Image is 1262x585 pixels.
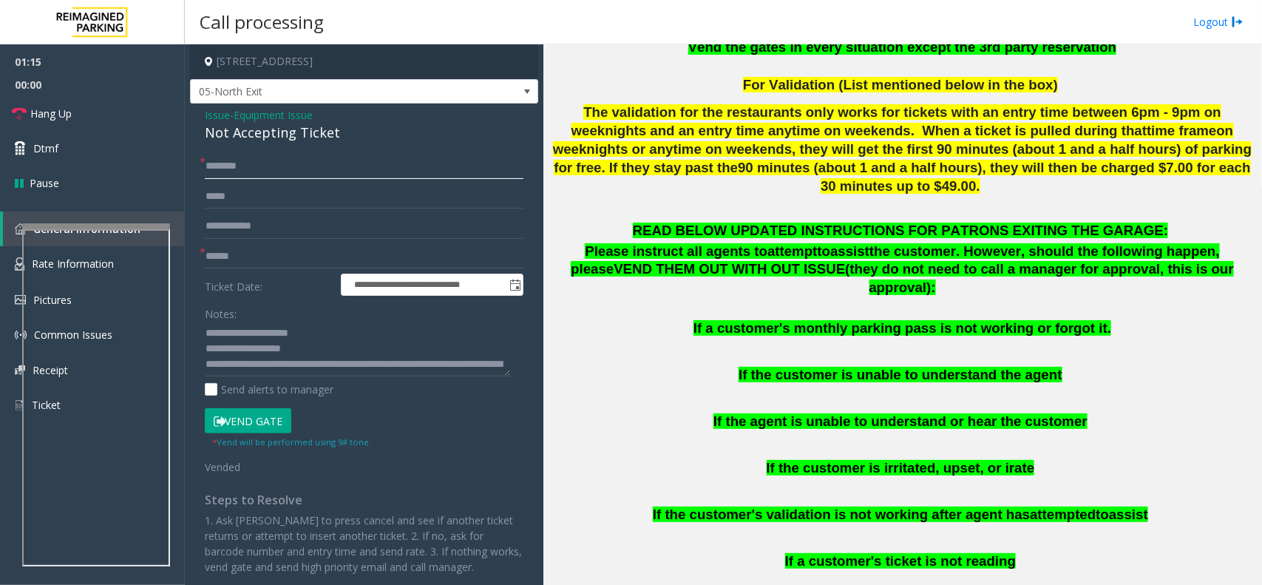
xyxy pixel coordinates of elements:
[205,301,237,322] label: Notes:
[1147,123,1216,138] span: time frame
[1096,507,1110,522] span: to
[205,493,523,507] h4: Steps to Resolve
[205,460,240,474] span: Vended
[767,243,817,259] span: attempt
[3,212,185,246] a: General Information
[785,553,1016,569] span: If a customer's ticket is not reading
[743,77,1058,92] span: For Validation (List mentioned below in the box)
[205,408,291,433] button: Vend Gate
[33,222,140,236] span: General Information
[15,295,26,305] img: 'icon'
[830,243,869,259] span: assist
[818,243,831,259] span: to
[15,365,25,375] img: 'icon'
[739,367,1062,382] span: If the customer is unable to understand the agent
[30,106,72,121] span: Hang Up
[571,243,1220,277] span: the customer. However, should the following happen, please
[614,261,845,277] span: VEND THEM OUT WITH OUT ISSUE
[633,223,1169,238] span: READ BELOW UPDATED INSTRUCTIONS FOR PATRONS EXITING THE GARAGE:
[191,80,468,104] span: 05-North Exit
[234,107,313,123] span: Equipment Issue
[15,223,26,234] img: 'icon'
[205,513,523,575] p: 1. Ask [PERSON_NAME] to press cancel and see if another ticket returns or attempt to insert anoth...
[693,320,1111,336] span: If a customer's monthly parking pass is not working or forgot it.
[33,141,58,156] span: Dtmf
[230,108,313,122] span: -
[767,460,1035,476] span: If the customer is irritated, upset, or irate
[738,160,983,175] span: 90 minutes (about 1 and a half hours)
[201,274,337,296] label: Ticket Date:
[192,4,331,40] h3: Call processing
[821,160,1251,194] span: , they will then be charged $7.00 for each 30 minutes up to $49.00.
[1193,14,1244,30] a: Logout
[506,274,523,295] span: Toggle popup
[15,329,27,341] img: 'icon'
[688,39,1117,55] b: Vend the gates in every situation except the 3rd party reservation
[190,44,538,79] h4: [STREET_ADDRESS]
[713,413,1088,429] span: If the agent is unable to understand or hear the customer
[205,382,333,397] label: Send alerts to manager
[553,123,1252,175] span: on weeknights or anytime on weekends, they will get the first 90 minutes (about 1 and a half hour...
[845,261,1234,295] span: (they do not need to call a manager for approval, this is our approval):
[205,107,230,123] span: Issue
[653,507,1030,522] span: If the customer's validation is not working after agent has
[1030,507,1096,522] span: attempted
[212,436,369,447] small: Vend will be performed using 9# tone
[30,175,59,191] span: Pause
[585,243,767,259] span: Please instruct all agents to
[1109,507,1148,522] span: assist
[205,123,523,143] div: Not Accepting Ticket
[571,104,1221,138] span: The validation for the restaurants only works for tickets with an entry time between 6pm - 9pm on...
[15,257,24,271] img: 'icon'
[1232,14,1244,30] img: logout
[15,399,24,412] img: 'icon'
